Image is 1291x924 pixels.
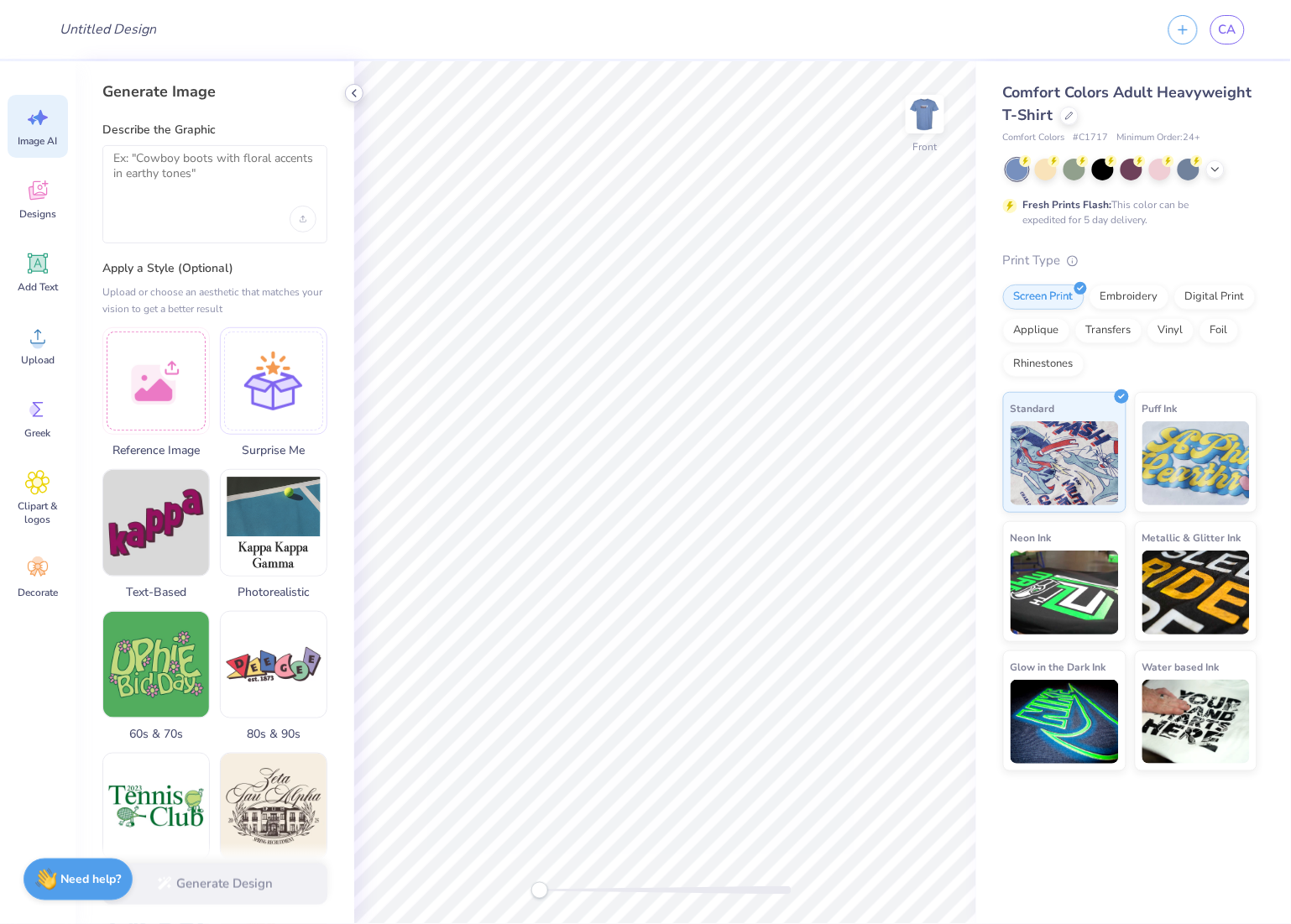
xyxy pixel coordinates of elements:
[1142,399,1178,417] span: Puff Ink
[18,134,58,148] span: Image AI
[1142,658,1220,676] span: Water based Ink
[1142,680,1251,764] img: Water based Ink
[18,586,58,599] span: Decorate
[19,207,56,221] span: Designs
[102,81,327,102] div: Generate Image
[1075,318,1142,343] div: Transfers
[1003,352,1085,377] div: Rhinestones
[102,260,327,277] label: Apply a Style (Optional)
[1147,318,1194,343] div: Vinyl
[1142,421,1251,505] img: Puff Ink
[46,13,170,46] input: Untitled Design
[913,139,938,154] div: Front
[1023,198,1112,211] strong: Fresh Prints Flash:
[290,206,316,232] div: Upload image
[1011,529,1052,546] span: Neon Ink
[1011,680,1119,764] img: Glow in the Dark Ink
[25,426,51,440] span: Greek
[221,612,327,718] img: 80s & 90s
[1003,318,1070,343] div: Applique
[1142,529,1241,546] span: Metallic & Glitter Ink
[908,97,942,131] img: Front
[1003,82,1252,125] span: Comfort Colors Adult Heavyweight T-Shirt
[61,872,122,888] strong: Need help?
[1023,197,1230,227] div: This color can be expedited for 5 day delivery.
[1117,131,1201,145] span: Minimum Order: 24 +
[1174,285,1256,310] div: Digital Print
[531,882,548,899] div: Accessibility label
[103,612,209,718] img: 60s & 70s
[1074,131,1109,145] span: # C1717
[1219,20,1236,39] span: CA
[1003,131,1065,145] span: Comfort Colors
[102,441,210,459] span: Reference Image
[1142,551,1251,634] img: Metallic & Glitter Ink
[221,754,327,859] img: Classic
[1003,251,1257,270] div: Print Type
[1011,551,1119,634] img: Neon Ink
[220,583,327,601] span: Photorealistic
[102,122,327,138] label: Describe the Graphic
[1003,285,1085,310] div: Screen Print
[1011,399,1055,417] span: Standard
[21,353,55,367] span: Upload
[1200,318,1239,343] div: Foil
[220,441,327,459] span: Surprise Me
[102,725,210,743] span: 60s & 70s
[10,499,65,526] span: Clipart & logos
[1210,15,1245,44] a: CA
[103,470,209,576] img: Text-Based
[221,470,327,576] img: Photorealistic
[1090,285,1169,310] div: Embroidery
[102,583,210,601] span: Text-Based
[1011,421,1119,505] img: Standard
[1011,658,1106,676] span: Glow in the Dark Ink
[102,284,327,317] div: Upload or choose an aesthetic that matches your vision to get a better result
[103,754,209,859] img: Cartoons
[18,280,58,294] span: Add Text
[220,725,327,743] span: 80s & 90s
